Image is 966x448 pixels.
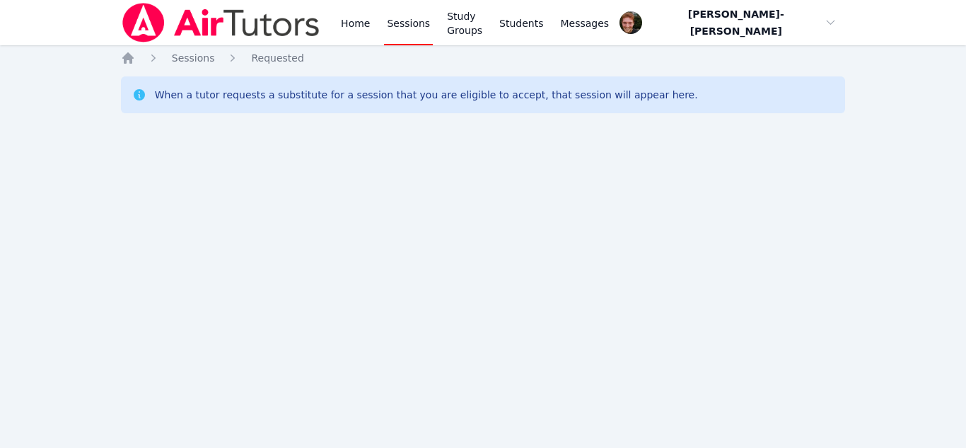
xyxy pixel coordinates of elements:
[172,51,215,65] a: Sessions
[251,52,303,64] span: Requested
[172,52,215,64] span: Sessions
[121,3,321,42] img: Air Tutors
[121,51,846,65] nav: Breadcrumb
[561,16,610,30] span: Messages
[251,51,303,65] a: Requested
[155,88,698,102] div: When a tutor requests a substitute for a session that you are eligible to accept, that session wi...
